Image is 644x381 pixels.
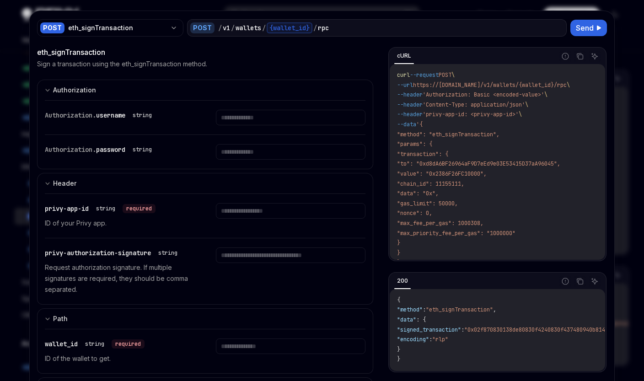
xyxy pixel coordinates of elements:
span: curl [397,71,410,79]
div: / [231,23,235,32]
span: "max_fee_per_gas": 1000308, [397,220,483,227]
span: "method": "eth_signTransaction", [397,131,499,138]
button: expand input section [37,80,373,100]
p: Request authorization signature. If multiple signatures are required, they should be comma separa... [45,262,194,295]
p: Sign a transaction using the eth_signTransaction method. [37,59,207,69]
div: Authorization.password [45,144,156,155]
div: / [218,23,222,32]
span: 'Content-Type: application/json' [423,101,525,108]
div: / [313,23,317,32]
button: expand input section [37,173,373,193]
span: "params": { [397,140,432,148]
div: wallet_id [45,338,145,349]
span: \ [525,101,528,108]
span: wallet_id [45,340,78,348]
span: { [397,296,400,304]
div: wallets [236,23,261,32]
span: "chain_id": 11155111, [397,180,464,188]
span: '{ [416,121,423,128]
div: Authorization [53,85,96,96]
div: v1 [223,23,230,32]
span: --header [397,101,423,108]
span: "encoding" [397,336,429,343]
span: "nonce": 0, [397,209,432,217]
button: Copy the contents from the code block [574,275,586,287]
div: eth_signTransaction [68,23,166,32]
span: 'privy-app-id: <privy-app-id>' [423,111,519,118]
span: "rlp" [432,336,448,343]
div: rpc [318,23,329,32]
div: POST [40,22,64,33]
span: } [397,346,400,353]
span: "max_priority_fee_per_gas": "1000000" [397,230,515,237]
p: ID of your Privy app. [45,218,194,229]
span: "data" [397,316,416,323]
button: Report incorrect code [559,50,571,62]
div: eth_signTransaction [37,47,373,58]
span: privy-authorization-signature [45,249,151,257]
span: 'Authorization: Basic <encoded-value>' [423,91,544,98]
div: privy-authorization-signature [45,247,181,258]
span: : { [416,316,426,323]
button: expand input section [37,308,373,329]
span: } [397,239,400,247]
span: "gas_limit": 50000, [397,200,458,207]
button: Copy the contents from the code block [574,50,586,62]
div: required [123,204,156,213]
div: 200 [394,275,411,286]
span: --header [397,91,423,98]
span: : [461,326,464,333]
span: "to": "0xd8dA6BF26964aF9D7eEd9e03E53415D37aA96045", [397,160,560,167]
button: Ask AI [589,275,601,287]
span: "eth_signTransaction" [426,306,493,313]
div: privy-app-id [45,203,156,214]
div: cURL [394,50,414,61]
span: username [96,111,125,119]
div: / [262,23,266,32]
button: Send [570,20,607,36]
span: : [423,306,426,313]
span: \ [567,81,570,89]
span: --header [397,111,423,118]
span: "method" [397,306,423,313]
span: "transaction": { [397,150,448,158]
span: POST [439,71,451,79]
span: Authorization. [45,145,96,154]
p: ID of the wallet to get. [45,353,194,364]
span: "value": "0x2386F26FC10000", [397,170,487,177]
span: password [96,145,125,154]
span: } [397,249,400,257]
span: --url [397,81,413,89]
button: POSTeth_signTransaction [37,18,183,38]
div: Authorization.username [45,110,156,121]
span: }' [397,259,403,266]
div: POST [190,22,215,33]
span: https://[DOMAIN_NAME]/v1/wallets/{wallet_id}/rpc [413,81,567,89]
button: Report incorrect code [559,275,571,287]
span: Authorization. [45,111,96,119]
span: , [493,306,496,313]
div: required [112,339,145,349]
span: \ [451,71,455,79]
div: Header [53,178,76,189]
span: } [397,355,400,363]
span: "data": "0x", [397,190,439,197]
span: "signed_transaction" [397,326,461,333]
span: --request [410,71,439,79]
span: \ [519,111,522,118]
div: Path [53,313,68,324]
span: \ [544,91,547,98]
span: --data [397,121,416,128]
span: : [429,336,432,343]
span: privy-app-id [45,204,89,213]
span: Send [576,22,594,33]
button: Ask AI [589,50,601,62]
div: {wallet_id} [267,22,312,33]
